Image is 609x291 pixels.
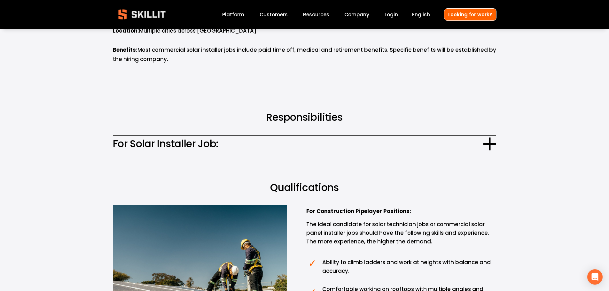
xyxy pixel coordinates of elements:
[113,136,484,151] span: For Solar Installer Job:
[303,10,329,19] a: folder dropdown
[306,220,496,246] p: The ideal candidate for solar technician jobs or commercial solar panel installer jobs should hav...
[113,136,496,153] button: For Solar Installer Job:
[113,5,171,24] img: Skillit
[306,207,411,216] strong: For Construction Pipelayer Positions:
[222,10,244,19] a: Platform
[113,27,496,36] p: Multiple cities across [GEOGRAPHIC_DATA]
[113,46,496,64] p: Most commercial solar installer jobs include paid time off, medical and retirement benefits. Spec...
[113,27,139,36] strong: Location:
[344,10,369,19] a: Company
[303,11,329,18] span: Resources
[113,46,137,55] strong: Benefits:
[444,8,496,21] a: Looking for work?
[161,111,448,124] h2: Responsibilities
[412,11,430,18] span: English
[322,258,496,275] p: Ability to climb ladders and work at heights with balance and accuracy.
[260,10,288,19] a: Customers
[587,269,603,285] div: Open Intercom Messenger
[113,9,496,18] p: As a solar installer, you will be responsible for installing commercial solar systems on rooftops...
[412,10,430,19] div: language picker
[385,10,398,19] a: Login
[129,181,480,194] h2: Qualifications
